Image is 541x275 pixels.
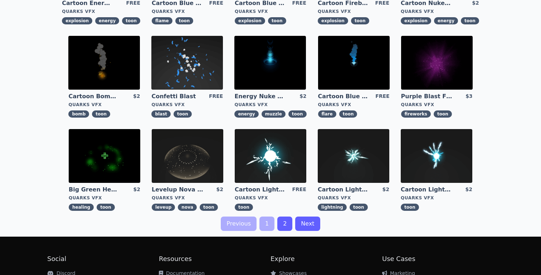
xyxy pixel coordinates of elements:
span: explosion [318,17,348,24]
span: toon [92,110,110,118]
div: Quarks VFX [151,102,223,108]
a: Previous [221,217,257,231]
a: Cartoon Lightning Ball [235,186,286,194]
span: flame [152,17,172,24]
span: energy [434,17,458,24]
a: Energy Nuke Muzzle Flash [234,93,286,100]
span: toon [268,17,286,24]
a: 2 [277,217,292,231]
a: Cartoon Lightning Ball Explosion [318,186,369,194]
img: imgAlt [235,129,306,183]
span: toon [434,110,452,118]
a: 1 [259,217,274,231]
span: toon [122,17,140,24]
h2: Use Cases [382,254,494,264]
span: blast [151,110,171,118]
span: explosion [401,17,431,24]
div: Quarks VFX [152,195,223,201]
div: Quarks VFX [69,195,140,201]
h2: Resources [159,254,270,264]
span: explosion [62,17,92,24]
span: toon [339,110,357,118]
div: Quarks VFX [152,9,223,14]
a: Cartoon Blue Flare [318,93,370,100]
span: toon [97,204,115,211]
span: bomb [68,110,89,118]
div: Quarks VFX [235,195,306,201]
span: toon [350,204,368,211]
a: Next [295,217,320,231]
div: FREE [209,93,223,100]
span: energy [234,110,258,118]
div: Quarks VFX [401,9,479,14]
span: toon [175,17,194,24]
div: $2 [299,93,306,100]
div: FREE [292,186,306,194]
a: Confetti Blast [151,93,203,100]
img: imgAlt [152,129,223,183]
span: healing [69,204,94,211]
span: toon [461,17,479,24]
div: Quarks VFX [318,9,389,14]
div: Quarks VFX [401,195,472,201]
img: imgAlt [401,129,472,183]
span: flare [318,110,336,118]
img: imgAlt [69,129,140,183]
div: Quarks VFX [318,102,390,108]
div: $2 [133,186,140,194]
span: explosion [235,17,265,24]
div: Quarks VFX [234,102,306,108]
div: Quarks VFX [68,102,140,108]
span: toon [288,110,307,118]
a: Big Green Healing Effect [69,186,120,194]
span: nova [178,204,197,211]
a: Levelup Nova Effect [152,186,203,194]
h2: Explore [270,254,382,264]
span: muzzle [262,110,286,118]
img: imgAlt [401,36,473,90]
span: toon [351,17,369,24]
a: Purple Blast Fireworks [401,93,453,100]
span: leveup [152,204,175,211]
div: Quarks VFX [318,195,389,201]
span: energy [95,17,119,24]
div: $2 [382,186,389,194]
h2: Social [47,254,159,264]
span: toon [200,204,218,211]
img: imgAlt [68,36,140,90]
img: imgAlt [318,36,390,90]
span: toon [174,110,192,118]
div: $2 [216,186,223,194]
img: imgAlt [234,36,306,90]
div: FREE [375,93,389,100]
img: imgAlt [318,129,389,183]
div: $3 [466,93,472,100]
span: lightning [318,204,347,211]
div: Quarks VFX [62,9,140,14]
img: imgAlt [151,36,223,90]
a: Cartoon Lightning Ball with Bloom [401,186,452,194]
span: fireworks [401,110,431,118]
a: Cartoon Bomb Fuse [68,93,120,100]
div: $2 [133,93,140,100]
span: toon [235,204,253,211]
span: toon [401,204,419,211]
div: Quarks VFX [235,9,306,14]
div: $2 [466,186,472,194]
div: Quarks VFX [401,102,473,108]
